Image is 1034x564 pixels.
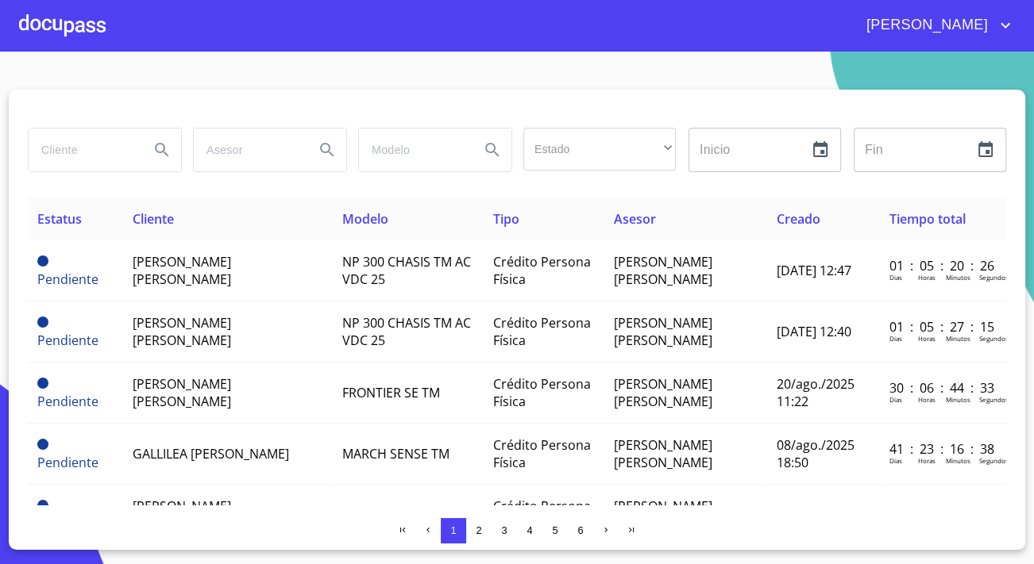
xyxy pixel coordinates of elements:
span: Tiempo total [889,210,966,228]
p: Horas [918,273,936,282]
span: [PERSON_NAME] [PERSON_NAME] [613,436,712,471]
span: Pendiente [37,393,98,410]
span: 1 [450,524,456,536]
span: [PERSON_NAME] [PERSON_NAME] [133,375,231,410]
p: Dias [889,456,902,465]
p: Minutos [946,334,970,343]
p: 61 : 05 : 44 : 36 [889,501,997,519]
p: Horas [918,334,936,343]
span: 4 [527,524,532,536]
p: 01 : 05 : 20 : 26 [889,257,997,274]
button: Search [308,131,346,169]
div: ​ [523,128,676,171]
p: Dias [889,395,902,404]
input: search [194,129,302,171]
span: [PERSON_NAME] [PERSON_NAME] [613,314,712,349]
span: Asesor [613,210,655,228]
button: 2 [466,518,492,543]
button: 5 [542,518,568,543]
span: Pendiente [37,255,48,267]
p: Horas [918,395,936,404]
span: 5 [552,524,558,536]
p: Segundos [979,273,1009,282]
span: NP 300 CHASIS TM AC VDC 25 [341,314,470,349]
span: [PERSON_NAME] [PERSON_NAME] [133,314,231,349]
span: Pendiente [37,317,48,328]
p: 30 : 06 : 44 : 33 [889,379,997,397]
span: [PERSON_NAME] [PERSON_NAME] [133,253,231,288]
span: 2 [476,524,481,536]
p: 01 : 05 : 27 : 15 [889,318,997,336]
button: 1 [441,518,466,543]
button: 6 [568,518,593,543]
span: Crédito Persona Física [493,314,591,349]
span: 20/ago./2025 11:22 [777,375,855,410]
span: [PERSON_NAME] [PERSON_NAME] [133,497,231,532]
span: [PERSON_NAME] [PERSON_NAME] [613,375,712,410]
p: Segundos [979,334,1009,343]
p: Horas [918,456,936,465]
span: 6 [577,524,583,536]
span: [PERSON_NAME] [PERSON_NAME] [613,253,712,288]
button: account of current user [855,13,1015,38]
input: search [29,129,137,171]
span: 08/ago./2025 18:50 [777,436,855,471]
span: Crédito Persona Física [493,497,591,532]
span: Pendiente [37,270,98,288]
span: MARCH SENSE TM [341,445,449,462]
span: 3 [501,524,507,536]
button: 4 [517,518,542,543]
span: Pendiente [37,500,48,511]
span: Crédito Persona Física [493,253,591,288]
span: Cliente [133,210,174,228]
button: Search [143,131,181,169]
span: NP 300 CHASIS TM AC VDC 25 [341,253,470,288]
p: 41 : 23 : 16 : 38 [889,440,997,458]
p: Minutos [946,273,970,282]
span: Pendiente [37,439,48,450]
span: Pendiente [37,378,48,389]
span: GALLILEA [PERSON_NAME] [133,445,289,462]
span: FRONTIER SE TM [341,384,439,401]
span: Modelo [341,210,388,228]
p: Dias [889,273,902,282]
span: [PERSON_NAME] [PERSON_NAME] [613,497,712,532]
span: [PERSON_NAME] [855,13,996,38]
p: Minutos [946,395,970,404]
p: Dias [889,334,902,343]
p: Segundos [979,456,1009,465]
span: Creado [777,210,820,228]
span: Crédito Persona Física [493,375,591,410]
span: [DATE] 12:40 [777,323,851,340]
button: 3 [492,518,517,543]
p: Minutos [946,456,970,465]
span: Pendiente [37,454,98,471]
span: Tipo [493,210,519,228]
span: [DATE] 12:47 [777,262,851,279]
button: Search [473,131,511,169]
span: Pendiente [37,332,98,349]
input: search [359,129,467,171]
span: Crédito Persona Física [493,436,591,471]
span: Estatus [37,210,82,228]
p: Segundos [979,395,1009,404]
